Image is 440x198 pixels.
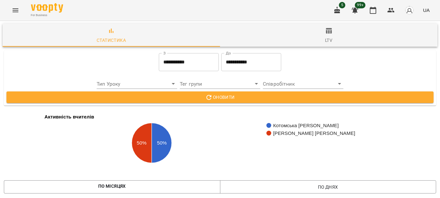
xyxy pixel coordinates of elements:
[98,182,126,190] label: По місяцях
[12,93,428,101] span: Оновити
[273,123,339,128] text: Котомська [PERSON_NAME]
[31,3,63,13] img: Voopty Logo
[97,36,126,44] div: Статистика
[8,3,23,18] button: Menu
[6,91,434,103] button: Оновити
[31,13,63,17] span: For Business
[4,180,220,193] button: По місяцях
[325,36,332,44] div: ltv
[4,111,431,175] svg: A chart.
[44,114,94,120] text: Активність вчителів
[137,140,147,146] text: 50%
[339,2,345,8] span: 5
[355,2,366,8] span: 99+
[220,180,436,193] button: По днях
[423,7,430,14] span: UA
[420,4,432,16] button: UA
[225,183,431,191] span: По днях
[405,6,414,15] img: avatar_s.png
[273,130,355,136] text: [PERSON_NAME] [PERSON_NAME]
[157,140,167,146] text: 50%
